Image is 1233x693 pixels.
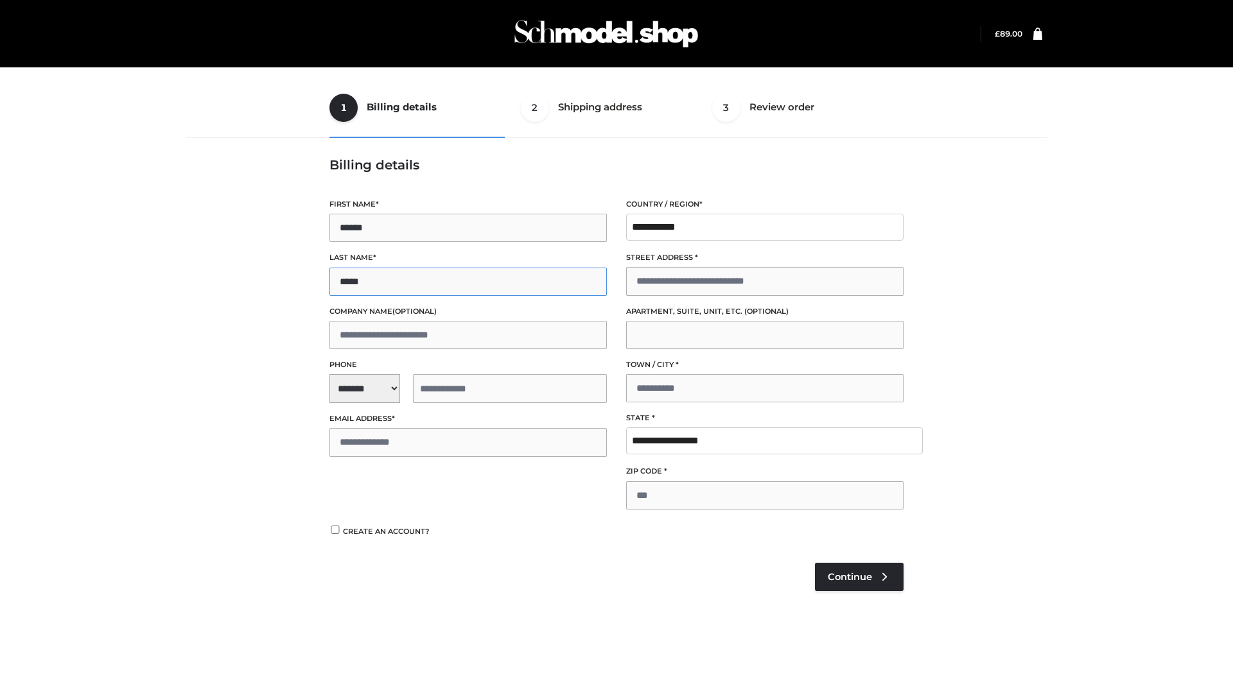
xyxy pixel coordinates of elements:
span: (optional) [744,307,789,316]
label: ZIP Code [626,465,904,477]
span: £ [995,29,1000,38]
img: Schmodel Admin 964 [510,8,703,59]
label: Company name [329,305,607,318]
h3: Billing details [329,157,904,173]
a: £89.00 [995,29,1022,38]
label: Email address [329,413,607,425]
label: First name [329,198,607,210]
span: Create an account? [343,527,430,536]
span: Continue [828,571,872,583]
a: Continue [815,563,904,591]
label: Apartment, suite, unit, etc. [626,305,904,318]
label: Town / City [626,359,904,371]
label: State [626,412,904,424]
bdi: 89.00 [995,29,1022,38]
label: Country / Region [626,198,904,210]
span: (optional) [392,307,437,316]
input: Create an account? [329,526,341,534]
label: Last name [329,252,607,264]
label: Street address [626,252,904,264]
label: Phone [329,359,607,371]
